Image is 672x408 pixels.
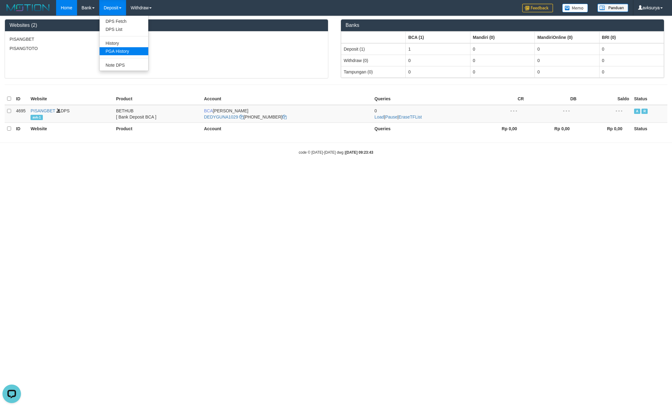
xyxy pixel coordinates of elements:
[14,105,28,123] td: 4695
[100,61,148,69] a: Note DPS
[526,105,579,123] td: - - -
[579,93,632,105] th: Saldo
[470,55,535,66] td: 0
[239,114,244,119] a: Copy DEDYGUNA1029 to clipboard
[399,114,422,119] a: EraseTFList
[346,150,373,155] strong: [DATE] 09:23:43
[299,150,373,155] small: code © [DATE]-[DATE] dwg |
[372,93,474,105] th: Queries
[28,123,113,135] th: Website
[341,43,406,55] td: Deposit (1)
[470,43,535,55] td: 0
[599,66,664,77] td: 0
[375,114,384,119] a: Load
[470,31,535,43] th: Group: activate to sort column ascending
[474,93,527,105] th: CR
[641,109,648,114] span: Running
[599,31,664,43] th: Group: activate to sort column ascending
[634,109,640,114] span: Active
[341,55,406,66] td: Withdraw (0)
[31,115,43,120] span: avk-1
[535,55,599,66] td: 0
[406,31,470,43] th: Group: activate to sort column ascending
[113,105,201,123] td: BETHUB [ Bank Deposit BCA ]
[14,123,28,135] th: ID
[385,114,398,119] a: Pause
[474,123,527,135] th: Rp 0,00
[375,108,377,113] span: 0
[28,93,113,105] th: Website
[100,17,148,25] a: DPS Fetch
[10,45,323,52] p: PISANGTOTO
[10,36,323,42] p: PISANGBET
[5,3,51,12] img: MOTION_logo.png
[2,2,21,21] button: Open LiveChat chat widget
[202,123,372,135] th: Account
[632,123,667,135] th: Status
[599,43,664,55] td: 0
[535,66,599,77] td: 0
[406,66,470,77] td: 0
[204,108,213,113] span: BCA
[562,4,588,12] img: Button%20Memo.svg
[100,39,148,47] a: History
[10,23,323,28] h3: Websites (2)
[282,114,287,119] a: Copy 7985845158 to clipboard
[526,123,579,135] th: Rp 0,00
[202,105,372,123] td: [PERSON_NAME] [PHONE_NUMBER]
[100,25,148,33] a: DPS List
[28,105,113,123] td: DPS
[632,93,667,105] th: Status
[204,114,238,119] a: DEDYGUNA1029
[599,55,664,66] td: 0
[113,123,201,135] th: Product
[372,123,474,135] th: Queries
[341,31,406,43] th: Group: activate to sort column ascending
[14,93,28,105] th: ID
[474,105,527,123] td: - - -
[522,4,553,12] img: Feedback.jpg
[113,93,201,105] th: Product
[535,31,599,43] th: Group: activate to sort column ascending
[202,93,372,105] th: Account
[579,105,632,123] td: - - -
[346,23,659,28] h3: Banks
[470,66,535,77] td: 0
[535,43,599,55] td: 0
[100,47,148,55] a: PGA History
[406,55,470,66] td: 0
[341,66,406,77] td: Tampungan (0)
[406,43,470,55] td: 1
[375,108,422,119] span: | |
[526,93,579,105] th: DB
[31,108,55,113] a: PISANGBET
[579,123,632,135] th: Rp 0,00
[597,4,628,12] img: panduan.png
